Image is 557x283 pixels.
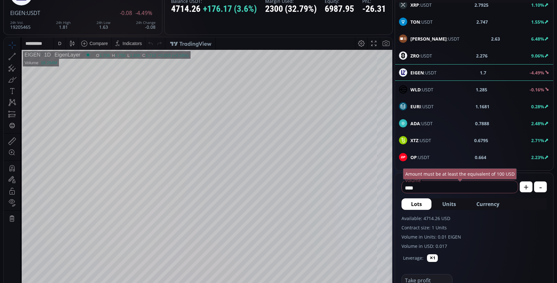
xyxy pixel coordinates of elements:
[135,10,152,16] span: -4.49%
[403,168,517,180] div: Amount must be at least the equivalent of 100 USD
[119,4,138,9] div: Indicators
[56,21,71,25] div: 24h High
[474,137,488,144] b: 0.6795
[410,2,432,8] span: :USDT
[410,19,433,25] span: :USDT
[86,4,104,9] div: Compare
[475,154,486,161] b: 0.664
[96,16,106,20] div: 1.706
[21,23,34,28] div: Volume
[203,4,257,14] span: +176.17 (3.6%)
[410,86,433,93] span: :USDT
[520,181,532,192] button: +
[410,154,417,160] b: OP
[10,21,31,29] div: 19205465
[401,224,547,231] label: Contract size: 1 Units
[411,200,422,208] span: Lots
[531,2,544,8] b: 1.10%
[531,103,544,110] b: 0.28%
[410,87,421,93] b: WLD
[136,21,156,29] div: -0.08
[126,16,137,20] div: 1.636
[410,35,459,42] span: :USDT
[25,9,40,17] span: :USDT
[410,154,430,161] span: :USDT
[476,19,488,25] b: 2.747
[15,262,18,270] div: Hide Drawings Toolbar
[47,15,76,20] div: EigenLayer
[6,85,11,91] div: 
[403,255,423,261] label: Leverage:
[401,198,431,210] button: Lots
[534,181,547,192] button: -
[475,120,489,127] b: 0.7888
[21,15,37,20] div: EIGEN
[92,16,96,20] div: O
[410,103,421,110] b: EURI
[154,16,185,20] div: +0.003 (+0.18%)
[139,16,142,20] div: C
[108,16,111,20] div: H
[410,103,434,110] span: :USDT
[531,53,544,59] b: 9.06%
[427,254,438,262] button: ✕1
[56,21,71,29] div: 1.81
[474,2,488,8] b: 2.7925
[410,52,432,59] span: :USDT
[401,233,547,240] label: Volume in Units: 0.01 EIGEN
[467,198,509,210] button: Currency
[531,120,544,126] b: 2.48%
[171,4,257,14] div: 4714.26
[54,4,57,9] div: D
[10,21,31,25] div: 24h Vol.
[476,52,488,59] b: 2.276
[476,86,487,93] b: 1.285
[97,21,111,25] div: 24h Low
[362,4,386,14] div: -26.31
[433,198,466,210] button: Units
[265,4,317,14] div: 2300 (32.79%)
[530,87,544,93] b: -0.16%
[410,19,420,25] b: TON
[491,35,500,42] b: 2.63
[10,9,25,17] span: EIGEN
[410,120,420,126] b: ADA
[410,137,431,144] span: :USDT
[124,16,126,20] div: L
[142,16,152,20] div: 1.710
[475,103,489,110] b: 1.1681
[410,2,419,8] b: XRP
[120,10,132,16] span: -0.08
[37,15,47,20] div: 1D
[111,16,122,20] div: 1.750
[401,215,547,222] label: Available: 4714.26 USD
[325,4,354,14] div: 6987.95
[531,137,544,143] b: 2.71%
[531,154,544,160] b: 2.23%
[410,36,447,42] b: [PERSON_NAME]
[531,36,544,42] b: 6.48%
[410,53,419,59] b: ZRO
[37,23,53,28] div: 16.294M
[81,15,87,20] div: Market open
[531,19,544,25] b: 1.55%
[442,200,456,208] span: Units
[410,120,433,127] span: :USDT
[401,243,547,249] label: Volume in USD: 0.017
[476,200,499,208] span: Currency
[410,137,418,143] b: XTZ
[136,21,156,25] div: 24h Change
[97,21,111,29] div: 1.63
